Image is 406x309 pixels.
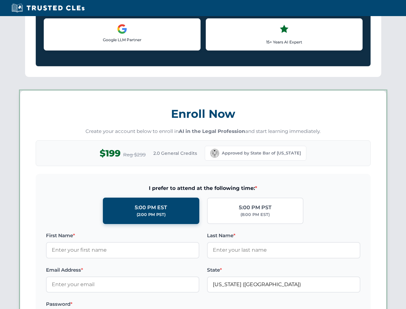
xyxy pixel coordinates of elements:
div: 5:00 PM PST [239,203,272,212]
input: Enter your first name [46,242,199,258]
img: Trusted CLEs [10,3,86,13]
p: Create your account below to enroll in and start learning immediately. [36,128,371,135]
label: First Name [46,232,199,239]
span: Reg $299 [123,151,146,159]
input: California (CA) [207,276,360,293]
span: 2.0 General Credits [153,150,197,157]
label: State [207,266,360,274]
div: (8:00 PM EST) [240,211,270,218]
img: Google [117,24,127,34]
div: (2:00 PM PST) [137,211,166,218]
h3: Enroll Now [36,104,371,124]
p: Google LLM Partner [49,37,195,43]
label: Email Address [46,266,199,274]
input: Enter your last name [207,242,360,258]
strong: AI in the Legal Profession [179,128,245,134]
label: Last Name [207,232,360,239]
span: I prefer to attend at the following time: [46,184,360,192]
img: California Bar [210,149,219,158]
p: 15+ Years AI Expert [211,39,357,45]
span: Approved by State Bar of [US_STATE] [222,150,301,156]
div: 5:00 PM EST [135,203,167,212]
input: Enter your email [46,276,199,293]
span: $199 [100,146,121,161]
label: Password [46,300,199,308]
